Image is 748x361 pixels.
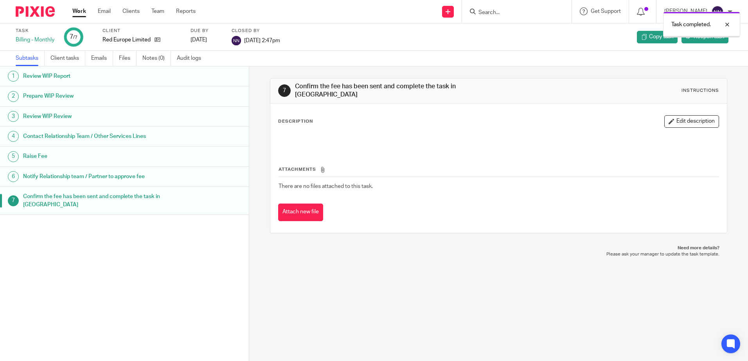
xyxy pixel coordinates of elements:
h1: Contact Relationship Team / Other Services Lines [23,130,169,142]
a: Clients [122,7,140,15]
a: Client tasks [50,51,85,66]
div: 1 [8,71,19,82]
div: 4 [8,131,19,142]
img: svg%3E [232,36,241,45]
a: Reports [176,7,196,15]
label: Task [16,28,54,34]
div: 6 [8,171,19,182]
span: [DATE] 2:47pm [244,38,280,43]
h1: Review WIP Report [23,70,169,82]
a: Subtasks [16,51,45,66]
a: Notes (0) [142,51,171,66]
small: /7 [73,35,77,39]
div: 7 [8,195,19,206]
h1: Prepare WIP Review [23,90,169,102]
div: 7 [70,32,77,41]
p: Description [278,118,313,125]
h1: Review WIP Review [23,111,169,122]
a: Work [72,7,86,15]
p: Red Europe Limited [102,36,151,44]
div: Billing - Monthly [16,36,54,44]
p: Task completed. [671,21,711,29]
a: Emails [91,51,113,66]
button: Edit description [664,115,719,128]
h1: Notify Relationship team / Partner to approve fee [23,171,169,182]
p: Please ask your manager to update the task template. [278,251,719,257]
div: 5 [8,151,19,162]
a: Team [151,7,164,15]
img: Pixie [16,6,55,17]
a: Audit logs [177,51,207,66]
div: 7 [278,84,291,97]
button: Attach new file [278,204,323,221]
span: There are no files attached to this task. [279,184,373,189]
div: [DATE] [191,36,222,44]
a: Email [98,7,111,15]
a: Files [119,51,137,66]
img: svg%3E [711,5,724,18]
div: Instructions [681,88,719,94]
div: 2 [8,91,19,102]
h1: Confirm the fee has been sent and complete the task in [GEOGRAPHIC_DATA] [295,82,515,99]
label: Client [102,28,181,34]
div: 3 [8,111,19,122]
label: Closed by [232,28,280,34]
p: Need more details? [278,245,719,251]
h1: Raise Fee [23,150,169,162]
h1: Confirm the fee has been sent and complete the task in [GEOGRAPHIC_DATA] [23,191,169,211]
label: Due by [191,28,222,34]
span: Attachments [279,167,316,172]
